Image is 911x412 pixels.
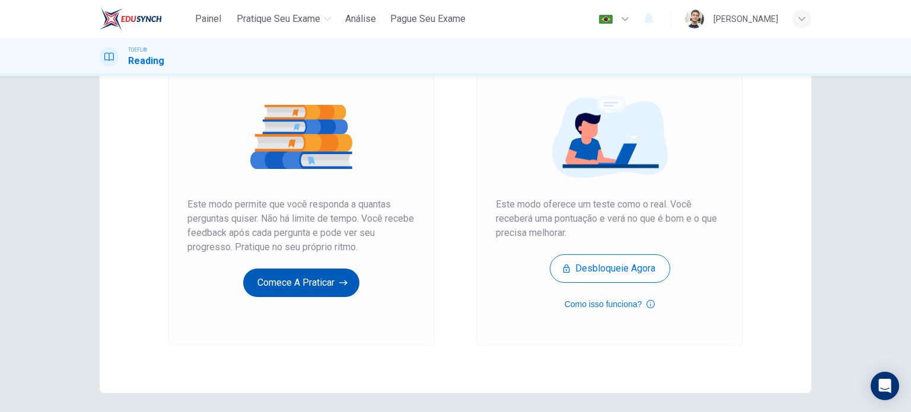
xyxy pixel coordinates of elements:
[243,269,359,297] button: Comece a praticar
[128,54,164,68] h1: Reading
[345,12,376,26] span: Análise
[187,197,415,254] span: Este modo permite que você responda a quantas perguntas quiser. Não há limite de tempo. Você rece...
[871,372,899,400] div: Open Intercom Messenger
[232,8,336,30] button: Pratique seu exame
[713,12,778,26] div: [PERSON_NAME]
[685,9,704,28] img: Profile picture
[496,197,724,240] span: Este modo oferece um teste como o real. Você receberá uma pontuação e verá no que é bom e o que p...
[598,15,613,24] img: pt
[100,7,189,31] a: EduSynch logo
[237,12,320,26] span: Pratique seu exame
[386,8,470,30] button: Pague Seu Exame
[390,12,466,26] span: Pague Seu Exame
[340,8,381,30] button: Análise
[189,8,227,30] button: Painel
[100,7,162,31] img: EduSynch logo
[550,254,670,283] button: Desbloqueie agora
[128,46,147,54] span: TOEFL®
[195,12,221,26] span: Painel
[565,297,655,311] button: Como isso funciona?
